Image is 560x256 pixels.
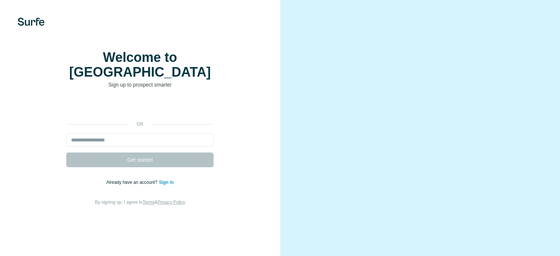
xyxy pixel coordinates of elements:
img: Surfe's logo [18,18,45,26]
p: Sign up to prospect smarter [66,81,214,88]
span: By signing up, I agree to & [95,200,185,205]
p: or [128,121,152,127]
iframe: Sign in with Google Button [63,99,217,116]
a: Sign in [159,180,174,185]
a: Privacy Policy [158,200,185,205]
h1: Welcome to [GEOGRAPHIC_DATA] [66,50,214,80]
a: Terms [142,200,155,205]
span: Already have an account? [106,180,159,185]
